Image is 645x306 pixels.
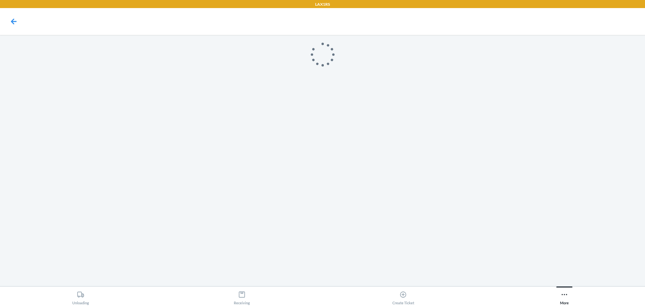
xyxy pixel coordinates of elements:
[234,288,250,305] div: Receiving
[315,1,330,7] p: LAX1RS
[72,288,89,305] div: Unloading
[322,287,484,305] button: Create Ticket
[392,288,414,305] div: Create Ticket
[560,288,569,305] div: More
[161,287,322,305] button: Receiving
[484,287,645,305] button: More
